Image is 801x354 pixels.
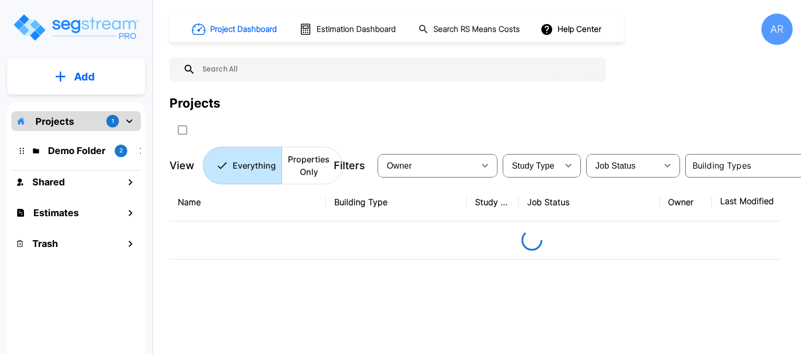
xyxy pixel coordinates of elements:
th: Name [169,183,326,221]
h1: Estimation Dashboard [317,23,396,36]
p: 2 [119,146,123,155]
button: Everything [203,147,282,184]
button: Help Center [538,19,605,39]
p: Demo Folder [48,144,106,158]
p: Everything [233,159,276,172]
div: Select [588,151,657,180]
th: Job Status [519,183,660,221]
h1: Shared [32,175,65,189]
input: Search All [196,57,601,81]
th: Building Type [326,183,467,221]
th: Owner [660,183,712,221]
p: Properties Only [288,153,330,178]
button: Properties Only [282,147,343,184]
span: Job Status [596,161,636,170]
p: Add [74,69,95,85]
button: Search RS Means Costs [414,19,526,40]
p: Projects [35,114,74,128]
button: Project Dashboard [188,18,283,41]
p: 1 [112,117,114,126]
h1: Search RS Means Costs [433,23,520,36]
span: Study Type [512,161,554,170]
h1: Estimates [33,206,79,220]
img: Logo [12,13,140,42]
th: Study Type [467,183,519,221]
button: Add [7,62,145,92]
div: Select [380,151,475,180]
button: SelectAll [172,120,193,140]
h1: Trash [32,237,58,251]
h1: Project Dashboard [210,23,277,36]
button: Estimation Dashboard [295,18,402,40]
div: Platform [203,147,343,184]
p: View [169,158,195,173]
div: AR [761,14,793,45]
div: Projects [169,94,220,113]
p: Filters [334,158,365,173]
div: Select [505,151,558,180]
span: Owner [387,161,412,170]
